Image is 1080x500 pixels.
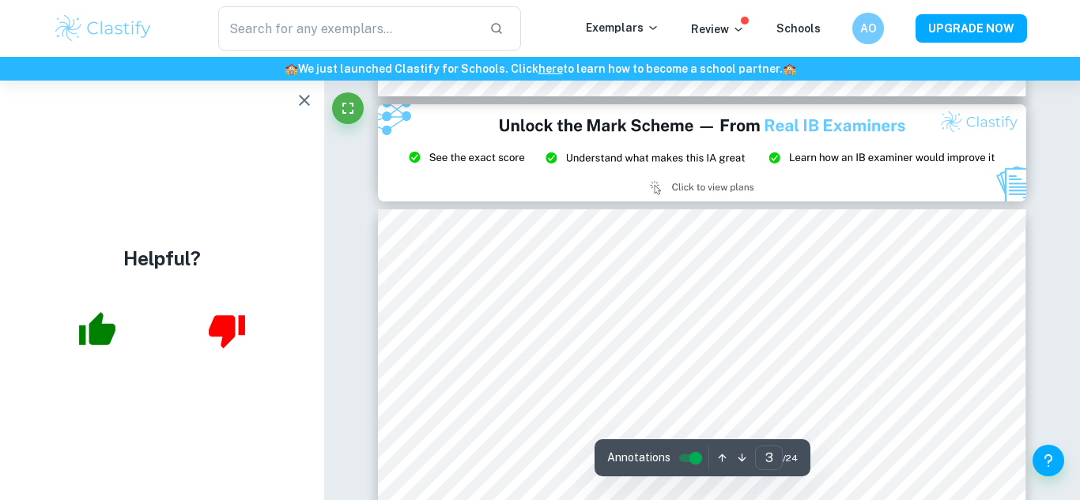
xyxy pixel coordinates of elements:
[378,104,1026,201] img: Ad
[852,13,884,44] button: AO
[123,244,201,273] h4: Helpful?
[53,13,153,44] img: Clastify logo
[783,451,798,465] span: / 24
[538,62,563,75] a: here
[691,21,745,38] p: Review
[586,19,659,36] p: Exemplars
[1033,445,1064,476] button: Help and Feedback
[3,60,1077,77] h6: We just launched Clastify for Schools. Click to learn how to become a school partner.
[607,449,670,466] span: Annotations
[285,62,298,75] span: 🏫
[218,6,477,51] input: Search for any exemplars...
[332,92,364,124] button: Fullscreen
[783,62,796,75] span: 🏫
[916,14,1027,43] button: UPGRADE NOW
[859,20,878,37] h6: AO
[776,22,821,35] a: Schools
